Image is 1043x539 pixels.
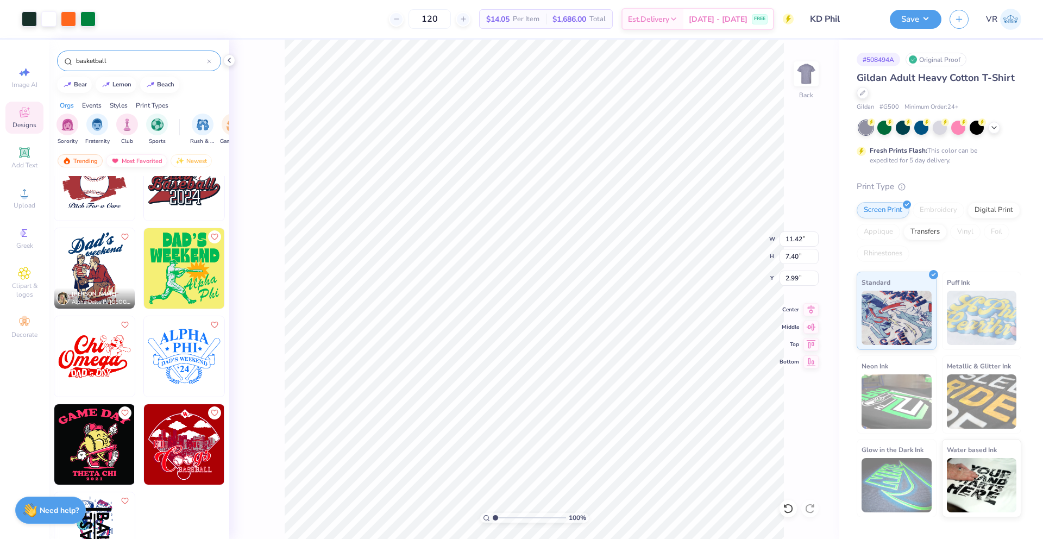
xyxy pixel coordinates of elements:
[75,55,207,66] input: Try "Alpha"
[157,82,174,87] div: beach
[12,121,36,129] span: Designs
[146,114,168,146] div: filter for Sports
[144,316,224,397] img: d403ee06-9095-4d4d-a123-f067e1db3399
[904,103,959,112] span: Minimum Order: 24 +
[63,82,72,88] img: trend_line.gif
[72,298,130,306] span: Alpha Delta Pi, [GEOGRAPHIC_DATA]
[208,318,221,331] button: Like
[224,404,304,485] img: 4adecdb0-25e7-4858-af7a-ef4e02ff8824
[140,77,179,93] button: beach
[118,318,131,331] button: Like
[947,291,1017,345] img: Puff Ink
[780,341,799,348] span: Top
[589,14,606,25] span: Total
[54,140,135,221] img: 118428ef-45b7-49f9-93a3-adf0482111b4
[947,444,997,455] span: Water based Ink
[96,77,136,93] button: lemon
[134,316,215,397] img: f150cde1-5787-4422-85c5-2908059ef21c
[890,10,941,29] button: Save
[144,228,224,309] img: 1bdf632d-7ed8-492d-ba83-3f11c9c8d415
[802,8,882,30] input: Untitled Design
[146,114,168,146] button: filter button
[57,77,92,93] button: bear
[151,118,164,131] img: Sports Image
[91,118,103,131] img: Fraternity Image
[224,228,304,309] img: e116b300-9f56-440a-aafd-0b709c58b0b5
[967,202,1020,218] div: Digital Print
[947,277,970,288] span: Puff Ink
[12,80,37,89] span: Image AI
[220,114,245,146] button: filter button
[220,137,245,146] span: Game Day
[903,224,947,240] div: Transfers
[486,14,510,25] span: $14.05
[569,513,586,523] span: 100 %
[134,228,215,309] img: d167212a-21f1-451d-b782-7766f3324c27
[197,118,209,131] img: Rush & Bid Image
[60,101,74,110] div: Orgs
[906,53,966,66] div: Original Proof
[116,114,138,146] button: filter button
[110,101,128,110] div: Styles
[795,63,817,85] img: Back
[870,146,1003,165] div: This color can be expedited for 5 day delivery.
[121,118,133,131] img: Club Image
[14,201,35,210] span: Upload
[72,290,117,298] span: [PERSON_NAME]
[986,9,1021,30] a: VR
[175,157,184,165] img: Newest.gif
[857,180,1021,193] div: Print Type
[85,114,110,146] button: filter button
[947,374,1017,429] img: Metallic & Glitter Ink
[102,82,110,88] img: trend_line.gif
[224,140,304,221] img: ab866010-6e4a-49f5-bfcf-3d5583700c28
[116,114,138,146] div: filter for Club
[136,101,168,110] div: Print Types
[58,154,103,167] div: Trending
[689,14,747,25] span: [DATE] - [DATE]
[58,137,78,146] span: Sorority
[409,9,451,29] input: – –
[16,241,33,250] span: Greek
[780,323,799,331] span: Middle
[984,224,1009,240] div: Foil
[913,202,964,218] div: Embroidery
[118,406,131,419] button: Like
[61,118,74,131] img: Sorority Image
[111,157,120,165] img: most_fav.gif
[780,358,799,366] span: Bottom
[862,360,888,372] span: Neon Ink
[134,404,215,485] img: 43cfc0bf-e436-4665-9d1e-47ff4e2e06f7
[11,161,37,170] span: Add Text
[190,137,215,146] span: Rush & Bid
[754,15,765,23] span: FREE
[171,154,212,167] div: Newest
[628,14,669,25] span: Est. Delivery
[118,494,131,507] button: Like
[947,458,1017,512] img: Water based Ink
[121,137,133,146] span: Club
[220,114,245,146] div: filter for Game Day
[857,224,900,240] div: Applique
[54,316,135,397] img: 66806ced-b75b-4366-983a-3cab801fa277
[862,444,923,455] span: Glow in the Dark Ink
[190,114,215,146] div: filter for Rush & Bid
[950,224,981,240] div: Vinyl
[799,90,813,100] div: Back
[5,281,43,299] span: Clipart & logos
[227,118,239,131] img: Game Day Image
[857,103,874,112] span: Gildan
[857,53,900,66] div: # 508494A
[862,277,890,288] span: Standard
[56,114,78,146] div: filter for Sorority
[862,291,932,345] img: Standard
[85,114,110,146] div: filter for Fraternity
[780,306,799,314] span: Center
[62,157,71,165] img: trending.gif
[947,360,1011,372] span: Metallic & Glitter Ink
[149,137,166,146] span: Sports
[857,71,1015,84] span: Gildan Adult Heavy Cotton T-Shirt
[106,154,167,167] div: Most Favorited
[56,114,78,146] button: filter button
[857,202,909,218] div: Screen Print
